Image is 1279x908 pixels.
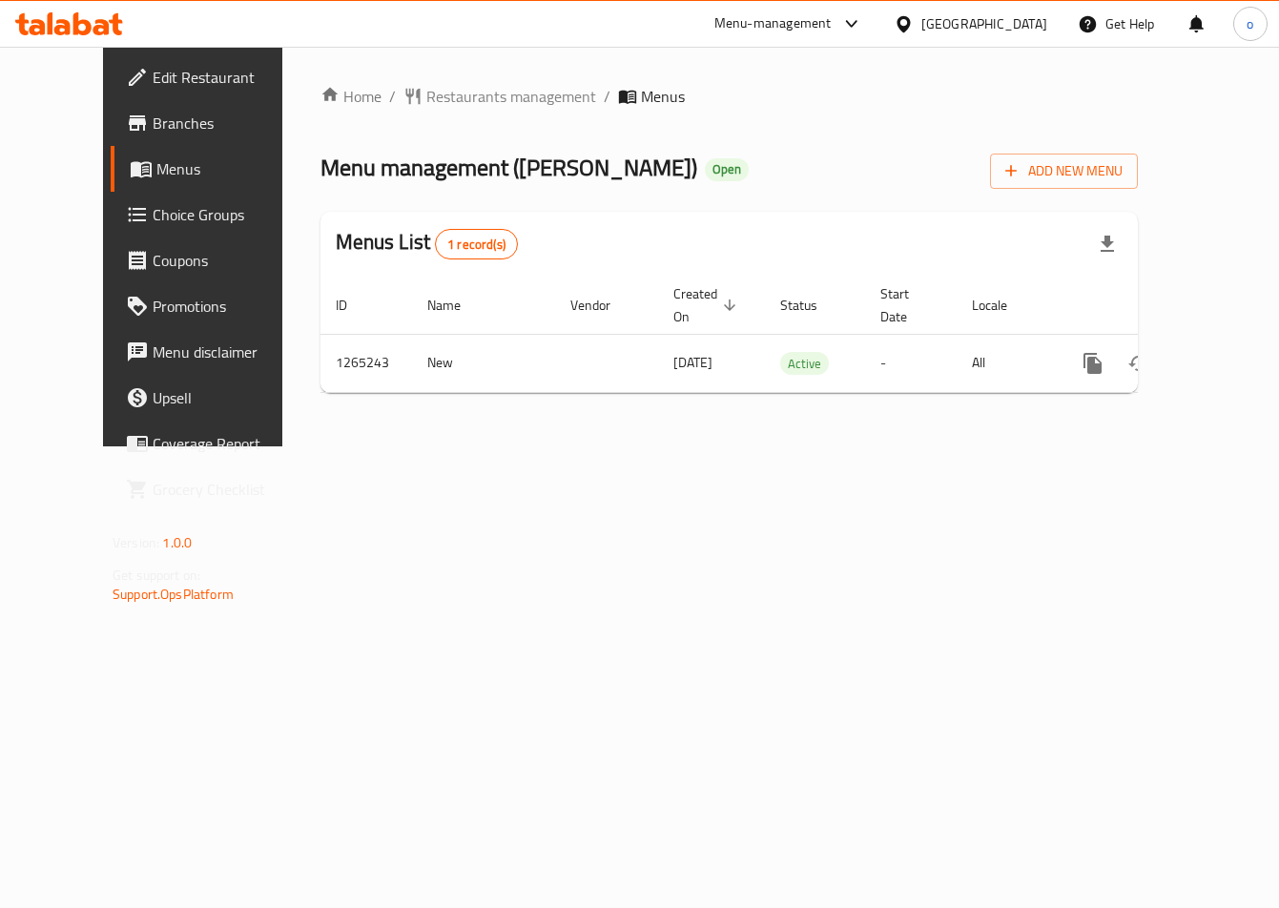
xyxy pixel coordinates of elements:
[705,161,749,177] span: Open
[780,294,842,317] span: Status
[113,563,200,588] span: Get support on:
[153,249,301,272] span: Coupons
[336,294,372,317] span: ID
[1084,221,1130,267] div: Export file
[153,386,301,409] span: Upsell
[570,294,635,317] span: Vendor
[673,350,712,375] span: [DATE]
[972,294,1032,317] span: Locale
[990,154,1138,189] button: Add New Menu
[320,277,1269,393] table: enhanced table
[111,421,317,466] a: Coverage Report
[111,237,317,283] a: Coupons
[412,334,555,392] td: New
[113,530,159,555] span: Version:
[921,13,1047,34] div: [GEOGRAPHIC_DATA]
[1070,340,1116,386] button: more
[111,466,317,512] a: Grocery Checklist
[880,282,934,328] span: Start Date
[1055,277,1269,335] th: Actions
[153,295,301,318] span: Promotions
[780,353,829,375] span: Active
[156,157,301,180] span: Menus
[320,85,382,108] a: Home
[111,192,317,237] a: Choice Groups
[153,66,301,89] span: Edit Restaurant
[436,236,517,254] span: 1 record(s)
[957,334,1055,392] td: All
[111,375,317,421] a: Upsell
[1116,340,1162,386] button: Change Status
[153,203,301,226] span: Choice Groups
[320,146,697,189] span: Menu management ( [PERSON_NAME] )
[604,85,610,108] li: /
[641,85,685,108] span: Menus
[705,158,749,181] div: Open
[320,334,412,392] td: 1265243
[153,432,301,455] span: Coverage Report
[673,282,742,328] span: Created On
[865,334,957,392] td: -
[1005,159,1123,183] span: Add New Menu
[153,478,301,501] span: Grocery Checklist
[111,329,317,375] a: Menu disclaimer
[111,100,317,146] a: Branches
[162,530,192,555] span: 1.0.0
[336,228,518,259] h2: Menus List
[389,85,396,108] li: /
[153,340,301,363] span: Menu disclaimer
[714,12,832,35] div: Menu-management
[403,85,596,108] a: Restaurants management
[111,283,317,329] a: Promotions
[153,112,301,134] span: Branches
[426,85,596,108] span: Restaurants management
[427,294,485,317] span: Name
[320,85,1138,108] nav: breadcrumb
[1247,13,1253,34] span: o
[435,229,518,259] div: Total records count
[780,352,829,375] div: Active
[113,582,234,607] a: Support.OpsPlatform
[111,54,317,100] a: Edit Restaurant
[111,146,317,192] a: Menus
